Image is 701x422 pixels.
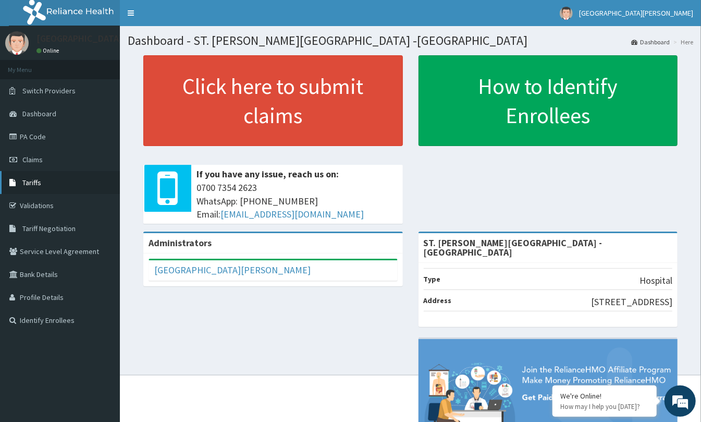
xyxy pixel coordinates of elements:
span: Switch Providers [22,86,76,95]
p: [GEOGRAPHIC_DATA][PERSON_NAME] [36,34,191,43]
span: 0700 7354 2623 WhatsApp: [PHONE_NUMBER] Email: [196,181,398,221]
strong: ST. [PERSON_NAME][GEOGRAPHIC_DATA] -[GEOGRAPHIC_DATA] [424,237,602,258]
a: How to Identify Enrollees [419,55,678,146]
p: [STREET_ADDRESS] [591,295,672,309]
p: Hospital [639,274,672,287]
span: Tariffs [22,178,41,187]
p: How may I help you today? [560,402,649,411]
a: [EMAIL_ADDRESS][DOMAIN_NAME] [220,208,364,220]
b: Address [424,296,452,305]
span: Tariff Negotiation [22,224,76,233]
h1: Dashboard - ST. [PERSON_NAME][GEOGRAPHIC_DATA] -[GEOGRAPHIC_DATA] [128,34,693,47]
a: Dashboard [631,38,670,46]
b: If you have any issue, reach us on: [196,168,339,180]
b: Type [424,274,441,284]
a: [GEOGRAPHIC_DATA][PERSON_NAME] [154,264,311,276]
span: Claims [22,155,43,164]
span: [GEOGRAPHIC_DATA][PERSON_NAME] [579,8,693,18]
a: Online [36,47,62,54]
div: We're Online! [560,391,649,401]
img: User Image [560,7,573,20]
b: Administrators [149,237,212,249]
a: Click here to submit claims [143,55,403,146]
img: User Image [5,31,29,55]
li: Here [671,38,693,46]
span: Dashboard [22,109,56,118]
